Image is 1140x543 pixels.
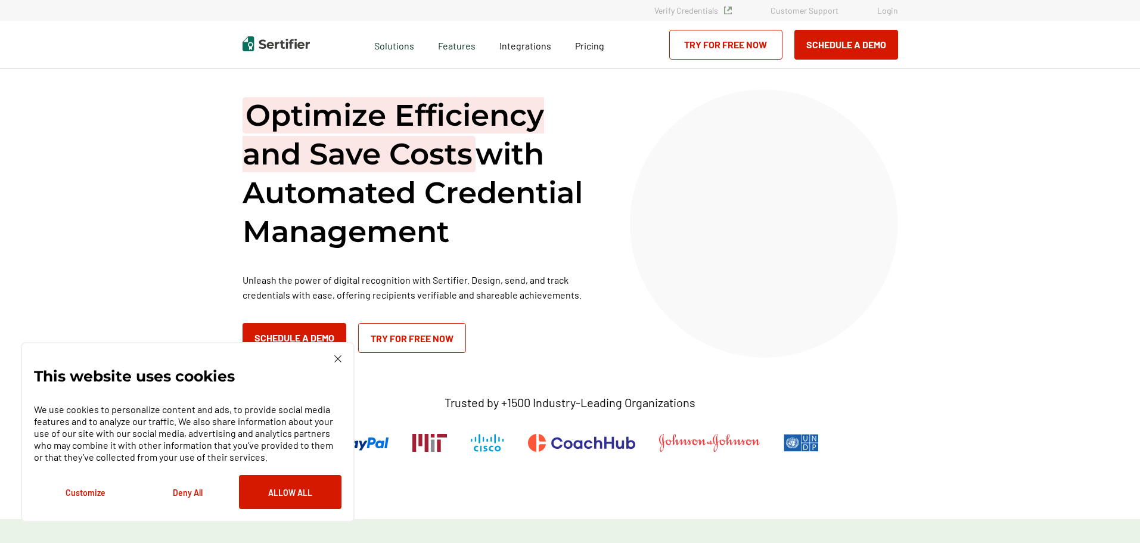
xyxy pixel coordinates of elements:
[136,475,239,509] button: Deny All
[445,395,695,410] p: Trusted by +1500 Industry-Leading Organizations
[654,5,732,15] a: Verify Credentials
[669,30,782,60] a: Try for Free Now
[34,475,136,509] button: Customize
[575,37,604,52] a: Pricing
[659,434,759,452] img: Johnson & Johnson
[243,272,600,302] p: Unleash the power of digital recognition with Sertifier. Design, send, and track credentials with...
[877,5,898,15] a: Login
[34,370,235,382] p: This website uses cookies
[358,323,466,353] a: Try for Free Now
[499,37,551,52] a: Integrations
[374,37,414,52] span: Solutions
[528,434,635,452] img: CoachHub
[243,97,544,172] span: Optimize Efficiency and Save Costs
[412,434,447,452] img: Massachusetts Institute of Technology
[724,7,732,14] img: Verified
[334,355,341,362] img: Cookie Popup Close
[243,96,600,251] h1: with Automated Credential Management
[243,36,310,51] img: Sertifier | Digital Credentialing Platform
[499,40,551,51] span: Integrations
[784,434,819,452] img: UNDP
[321,434,389,452] img: PayPal
[575,40,604,51] span: Pricing
[34,404,341,463] p: We use cookies to personalize content and ads, to provide social media features and to analyze ou...
[438,37,476,52] span: Features
[239,475,341,509] button: Allow All
[771,5,838,15] a: Customer Support
[243,323,346,353] button: Schedule a Demo
[471,434,504,452] img: Cisco
[794,30,898,60] button: Schedule a Demo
